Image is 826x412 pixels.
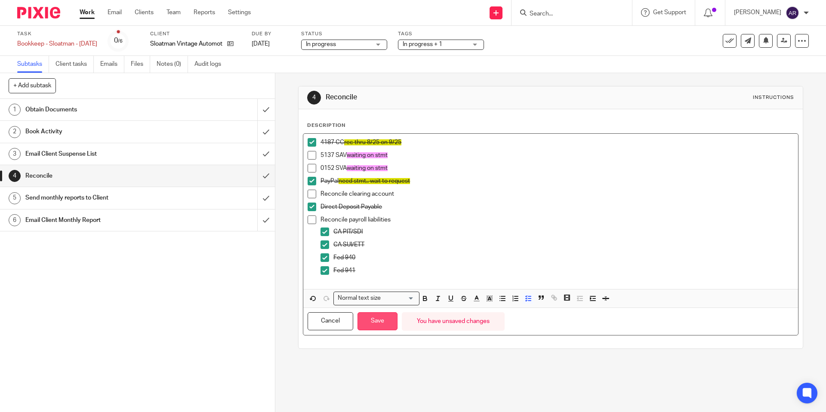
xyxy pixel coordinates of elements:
[333,292,419,305] div: Search for option
[25,103,174,116] h1: Obtain Documents
[135,8,154,17] a: Clients
[9,214,21,226] div: 6
[383,294,414,303] input: Search for option
[80,8,95,17] a: Work
[166,8,181,17] a: Team
[403,41,442,47] span: In progress + 1
[321,203,793,211] p: Direct Deposit Payable
[157,56,188,73] a: Notes (0)
[402,312,505,331] div: You have unsaved changes
[17,40,97,48] div: Bookkeep - Sloatman - August 2025
[326,93,569,102] h1: Reconcile
[529,10,606,18] input: Search
[25,191,174,204] h1: Send monthly reports to Client
[9,126,21,138] div: 2
[114,36,123,46] div: 0
[100,56,124,73] a: Emails
[17,56,49,73] a: Subtasks
[9,78,56,93] button: + Add subtask
[653,9,686,15] span: Get Support
[347,152,388,158] span: waiting on stmt
[9,148,21,160] div: 3
[118,39,123,43] small: /6
[25,169,174,182] h1: Reconcile
[228,8,251,17] a: Settings
[307,122,345,129] p: Description
[321,215,793,224] p: Reconcile payroll liabilities
[786,6,799,20] img: svg%3E
[194,8,215,17] a: Reports
[307,91,321,105] div: 4
[9,170,21,182] div: 4
[347,165,388,171] span: waiting on stmt
[734,8,781,17] p: [PERSON_NAME]
[252,31,290,37] label: Due by
[9,192,21,204] div: 5
[333,240,793,249] p: CA SUI/ETT
[753,94,794,101] div: Instructions
[306,41,336,47] span: In progress
[252,41,270,47] span: [DATE]
[25,125,174,138] h1: Book Activity
[55,56,94,73] a: Client tasks
[131,56,150,73] a: Files
[308,312,353,331] button: Cancel
[321,177,793,185] p: PayPal
[150,40,223,48] p: Sloatman Vintage Automotive
[339,178,410,184] span: need stmt.. wait to request
[17,7,60,18] img: Pixie
[17,40,97,48] div: Bookkeep - Sloatman - [DATE]
[333,253,793,262] p: Fed 940
[336,294,382,303] span: Normal text size
[17,31,97,37] label: Task
[321,138,793,147] p: 4187 CC
[321,151,793,160] p: 5137 SAV
[25,214,174,227] h1: Email Client Monthly Report
[333,266,793,275] p: Fed 941
[194,56,228,73] a: Audit logs
[108,8,122,17] a: Email
[398,31,484,37] label: Tags
[301,31,387,37] label: Status
[358,312,398,331] button: Save
[150,31,241,37] label: Client
[25,148,174,160] h1: Email Client Suspense List
[321,164,793,172] p: 0152 SVA
[344,139,401,145] span: rec thru 8/25 on 9/25
[9,104,21,116] div: 1
[321,190,793,198] p: Reconcile clearing account
[333,228,793,236] p: CA PIT/SDI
